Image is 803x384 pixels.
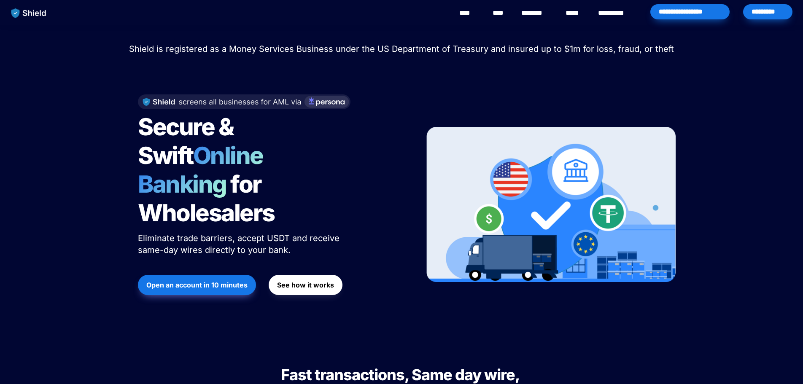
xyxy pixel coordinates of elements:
[277,281,334,289] strong: See how it works
[138,275,256,295] button: Open an account in 10 minutes
[269,275,342,295] button: See how it works
[138,271,256,299] a: Open an account in 10 minutes
[7,4,51,22] img: website logo
[138,233,342,255] span: Eliminate trade barriers, accept USDT and receive same-day wires directly to your bank.
[138,170,275,227] span: for Wholesalers
[146,281,248,289] strong: Open an account in 10 minutes
[269,271,342,299] a: See how it works
[138,141,272,199] span: Online Banking
[138,113,237,170] span: Secure & Swift
[129,44,674,54] span: Shield is registered as a Money Services Business under the US Department of Treasury and insured...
